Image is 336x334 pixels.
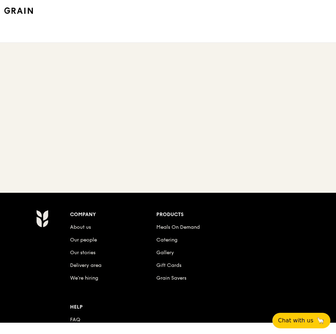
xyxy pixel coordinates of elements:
[316,316,325,325] span: 🦙
[70,237,97,243] a: Our people
[70,302,156,312] div: Help
[272,313,330,328] button: Chat with us🦙
[278,316,313,325] span: Chat with us
[156,275,186,281] a: Grain Savers
[70,317,80,323] a: FAQ
[4,7,33,14] img: Grain
[156,250,174,256] a: Gallery
[70,262,102,268] a: Delivery area
[156,224,200,230] a: Meals On Demand
[70,210,156,220] div: Company
[70,275,98,281] a: We’re hiring
[156,237,178,243] a: Catering
[70,224,91,230] a: About us
[156,210,316,220] div: Products
[36,210,48,227] img: Grain
[70,250,95,256] a: Our stories
[156,262,181,268] a: Gift Cards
